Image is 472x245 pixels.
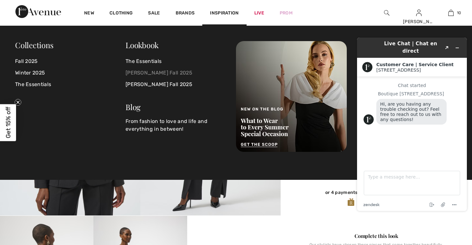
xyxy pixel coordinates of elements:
[448,9,454,17] img: My Bag
[296,232,457,240] div: Complete this look
[457,10,461,16] span: 10
[126,79,228,90] a: [PERSON_NAME] Fall 2025
[296,189,457,198] div: or 4 payments ofUS$ 71.25withSezzle Click to learn more about Sezzle
[416,9,422,17] img: My Info
[236,41,347,152] img: New on the Blog
[384,9,389,17] img: search the website
[109,10,133,17] a: Clothing
[352,32,472,216] iframe: Find more information here
[126,40,159,50] a: Lookbook
[347,198,354,206] img: Avenue Rewards
[416,10,422,16] a: Sign In
[296,189,457,196] div: or 4 payments of with
[403,18,434,25] div: [PERSON_NAME]
[126,67,228,79] a: [PERSON_NAME] Fall 2025
[280,10,293,16] a: Prom
[176,10,195,17] a: Brands
[236,93,347,99] a: New on the Blog
[435,9,467,17] a: 10
[15,4,28,10] span: Chat
[15,5,61,18] img: 1ère Avenue
[254,10,264,16] a: Live
[210,10,239,17] span: Inspiration
[148,10,160,17] a: Sale
[15,79,126,90] a: The Essentials
[126,118,228,133] p: From fashion to love and life and everything in between!
[126,102,141,112] a: Blog
[126,56,228,67] a: The Essentials
[15,40,54,50] span: Collections
[84,10,94,17] a: New
[15,67,126,79] a: Winter 2025
[15,56,126,67] a: Fall 2025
